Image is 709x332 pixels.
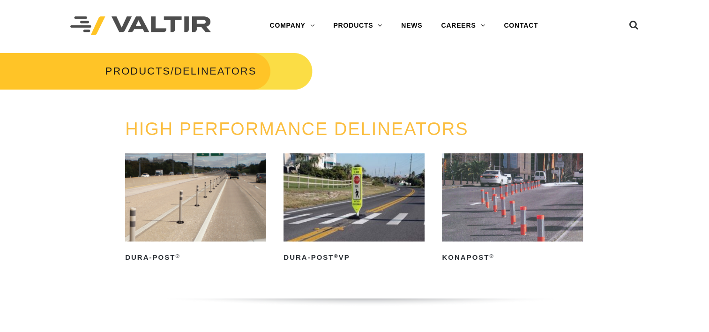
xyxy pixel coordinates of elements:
a: CAREERS [432,16,494,35]
a: Dura-Post®VP [284,153,425,265]
img: Valtir [70,16,211,36]
h2: KonaPost [442,250,583,265]
h2: Dura-Post [125,250,266,265]
h2: Dura-Post VP [284,250,425,265]
sup: ® [175,253,180,259]
a: KonaPost® [442,153,583,265]
sup: ® [489,253,494,259]
a: PRODUCTS [324,16,392,35]
sup: ® [334,253,338,259]
a: Dura-Post® [125,153,266,265]
a: NEWS [392,16,432,35]
a: COMPANY [260,16,324,35]
a: PRODUCTS [105,65,171,77]
a: HIGH PERFORMANCE DELINEATORS [125,119,468,139]
span: DELINEATORS [174,65,256,77]
a: CONTACT [494,16,547,35]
